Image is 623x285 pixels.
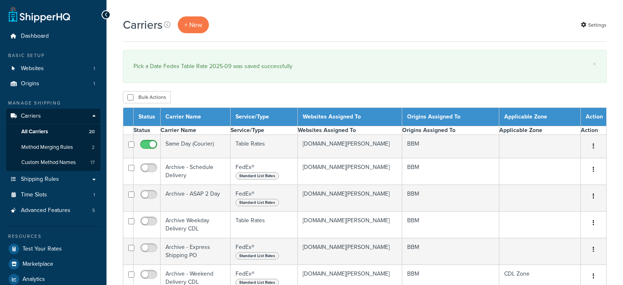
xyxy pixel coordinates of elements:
[6,100,100,107] div: Manage Shipping
[23,246,62,253] span: Test Your Rates
[297,108,402,126] th: Websites Assigned To
[6,155,100,170] li: Custom Method Names
[21,144,73,151] span: Method Merging Rules
[21,192,47,198] span: Time Slots
[21,33,49,40] span: Dashboard
[134,126,161,135] th: Status
[6,61,100,76] a: Websites 1
[402,108,499,126] th: Origins Assigned To
[93,80,95,87] span: 1
[9,6,70,23] a: ShipperHQ Home
[134,61,596,72] div: Pick a Date Fedex Table Rate 2025-09 was saved successfully
[6,109,100,171] li: Carriers
[6,233,100,240] div: Resources
[178,16,209,33] a: + New
[402,185,499,212] td: BBM
[161,126,231,135] th: Carrier Name
[6,29,100,44] a: Dashboard
[499,108,581,126] th: Applicable Zone
[93,65,95,72] span: 1
[21,65,44,72] span: Websites
[402,212,499,238] td: BBM
[21,207,70,214] span: Advanced Features
[6,203,100,218] li: Advanced Features
[231,185,298,212] td: FedEx®
[21,80,39,87] span: Origins
[161,238,231,265] td: Archive - Express Shipping PO
[92,144,95,151] span: 2
[123,17,163,33] h1: Carriers
[6,76,100,91] li: Origins
[593,61,596,67] a: ×
[161,212,231,238] td: Archive Weekday Delivery CDL
[297,126,402,135] th: Websites Assigned To
[236,199,279,206] span: Standard List Rates
[499,126,581,135] th: Applicable Zone
[231,126,298,135] th: Service/Type
[236,252,279,260] span: Standard List Rates
[23,261,53,268] span: Marketplace
[161,185,231,212] td: Archive - ASAP 2 Day
[297,185,402,212] td: [DOMAIN_NAME][PERSON_NAME]
[6,155,100,170] a: Custom Method Names 17
[231,158,298,185] td: FedEx®
[297,135,402,158] td: [DOMAIN_NAME][PERSON_NAME]
[6,187,100,203] li: Time Slots
[6,76,100,91] a: Origins 1
[21,128,48,135] span: All Carriers
[23,276,45,283] span: Analytics
[6,203,100,218] a: Advanced Features 5
[402,158,499,185] td: BBM
[161,135,231,158] td: Same Day (Courier)
[402,126,499,135] th: Origins Assigned To
[297,212,402,238] td: [DOMAIN_NAME][PERSON_NAME]
[402,135,499,158] td: BBM
[91,159,95,166] span: 17
[93,192,95,198] span: 1
[21,176,59,183] span: Shipping Rules
[231,238,298,265] td: FedEx®
[92,207,95,214] span: 5
[21,159,76,166] span: Custom Method Names
[581,108,607,126] th: Action
[89,128,95,135] span: 20
[123,91,171,103] button: Bulk Actions
[6,124,100,139] li: All Carriers
[6,172,100,187] a: Shipping Rules
[297,158,402,185] td: [DOMAIN_NAME][PERSON_NAME]
[6,109,100,124] a: Carriers
[402,238,499,265] td: BBM
[581,126,607,135] th: Action
[6,257,100,271] a: Marketplace
[161,108,231,126] th: Carrier Name
[161,158,231,185] td: Archive - Schedule Delivery
[21,113,41,120] span: Carriers
[236,172,279,180] span: Standard List Rates
[6,140,100,155] a: Method Merging Rules 2
[231,212,298,238] td: Table Rates
[231,108,298,126] th: Service/Type
[297,238,402,265] td: [DOMAIN_NAME][PERSON_NAME]
[6,61,100,76] li: Websites
[6,52,100,59] div: Basic Setup
[6,242,100,256] a: Test Your Rates
[581,19,607,31] a: Settings
[6,187,100,203] a: Time Slots 1
[6,124,100,139] a: All Carriers 20
[134,108,161,126] th: Status
[231,135,298,158] td: Table Rates
[6,140,100,155] li: Method Merging Rules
